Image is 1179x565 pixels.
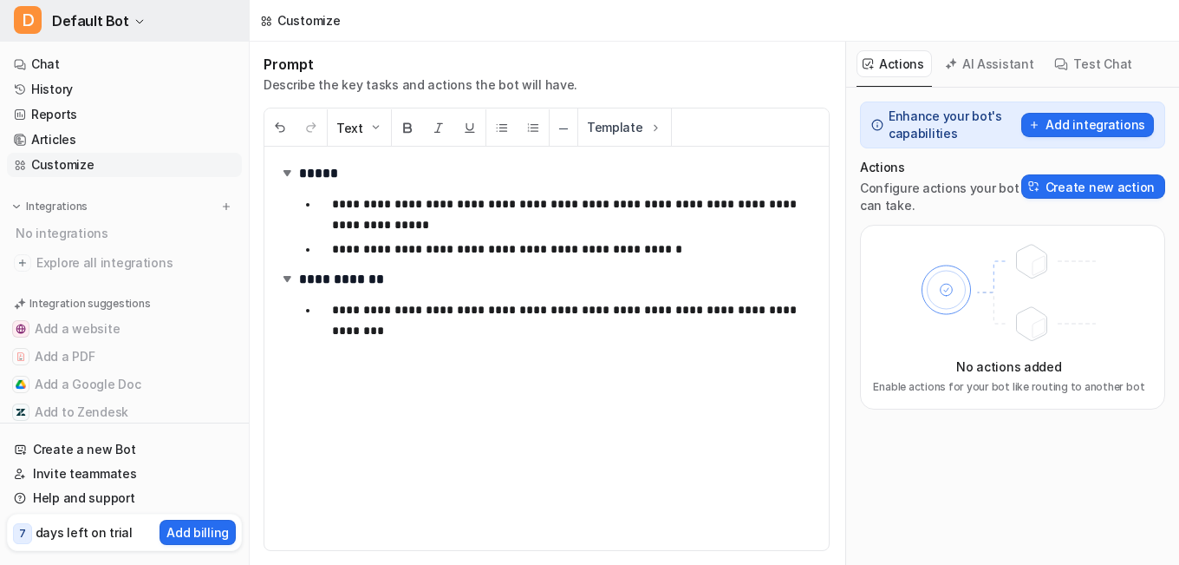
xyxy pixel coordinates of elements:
button: Add billing [160,520,236,545]
button: Test Chat [1048,50,1139,77]
button: Unordered List [486,109,518,147]
button: Create new action [1021,174,1165,199]
button: Add a websiteAdd a website [7,315,242,343]
a: Articles [7,128,242,152]
img: Redo [304,121,318,135]
img: Undo [273,121,287,135]
p: 7 [19,526,26,542]
div: No integrations [10,219,242,247]
img: Ordered List [526,121,540,135]
a: Explore all integrations [7,251,242,275]
button: Add a PDFAdd a PDF [7,343,242,371]
p: Integrations [26,200,88,214]
img: Unordered List [495,121,509,135]
img: Dropdown Down Arrow [368,121,382,135]
a: Help and support [7,486,242,510]
button: AI Assistant [939,50,1042,77]
span: D [14,6,42,34]
button: Add to ZendeskAdd to Zendesk [7,398,242,426]
button: Italic [423,109,454,147]
button: Add integrations [1021,113,1154,137]
p: Enable actions for your bot like routing to another bot [873,379,1144,395]
img: expand menu [10,200,23,213]
img: Add to Zendesk [16,407,26,417]
img: explore all integrations [14,254,31,272]
p: Integration suggestions [29,296,150,312]
p: days left on trial [36,523,133,542]
button: Template [578,108,671,146]
button: Underline [454,109,485,147]
div: Customize [277,11,340,30]
p: No actions added [956,358,1062,376]
button: Undo [264,109,296,147]
button: ─ [550,109,577,147]
a: History [7,77,242,102]
img: Create action [1028,181,1040,193]
a: Reports [7,102,242,127]
p: Configure actions your bot can take. [860,180,1021,214]
a: Invite teammates [7,462,242,486]
h1: Prompt [264,56,577,73]
button: Redo [296,109,327,147]
p: Enhance your bot's capabilities [889,108,1017,142]
img: menu_add.svg [220,200,232,213]
button: Add a Google DocAdd a Google Doc [7,371,242,398]
img: Add a Google Doc [16,379,26,390]
img: Add a PDF [16,351,26,362]
button: Text [328,109,391,147]
img: Add a website [16,324,26,334]
span: Default Bot [52,9,129,33]
img: Italic [432,121,446,135]
p: Actions [860,159,1021,176]
button: Ordered List [518,109,549,147]
button: Actions [857,50,932,77]
a: Customize [7,153,242,177]
p: Add billing [166,523,229,542]
button: Bold [392,109,423,147]
img: Bold [401,121,414,135]
img: expand-arrow.svg [278,270,296,287]
img: Underline [463,121,477,135]
button: Integrations [7,198,93,215]
span: Explore all integrations [36,249,235,277]
img: Template [648,121,662,135]
a: Create a new Bot [7,437,242,462]
a: Chat [7,52,242,76]
img: expand-arrow.svg [278,164,296,181]
p: Describe the key tasks and actions the bot will have. [264,76,577,94]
